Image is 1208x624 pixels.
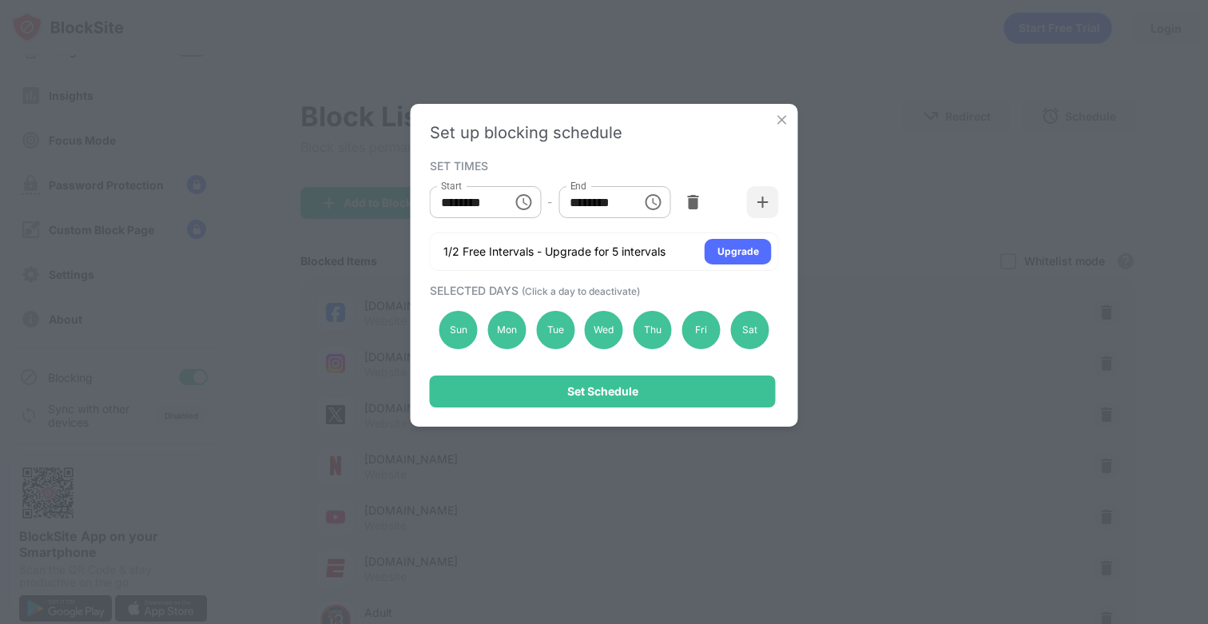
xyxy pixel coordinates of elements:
[567,385,638,398] div: Set Schedule
[570,179,586,193] label: End
[441,179,462,193] label: Start
[730,311,769,349] div: Sat
[522,285,640,297] span: (Click a day to deactivate)
[682,311,721,349] div: Fri
[774,112,790,128] img: x-button.svg
[637,186,669,218] button: Choose time, selected time is 1:00 PM
[430,159,775,172] div: SET TIMES
[430,123,779,142] div: Set up blocking schedule
[536,311,574,349] div: Tue
[717,244,759,260] div: Upgrade
[487,311,526,349] div: Mon
[585,311,623,349] div: Wed
[430,284,775,297] div: SELECTED DAYS
[634,311,672,349] div: Thu
[439,311,478,349] div: Sun
[507,186,539,218] button: Choose time, selected time is 10:00 AM
[547,193,552,211] div: -
[443,244,666,260] div: 1/2 Free Intervals - Upgrade for 5 intervals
